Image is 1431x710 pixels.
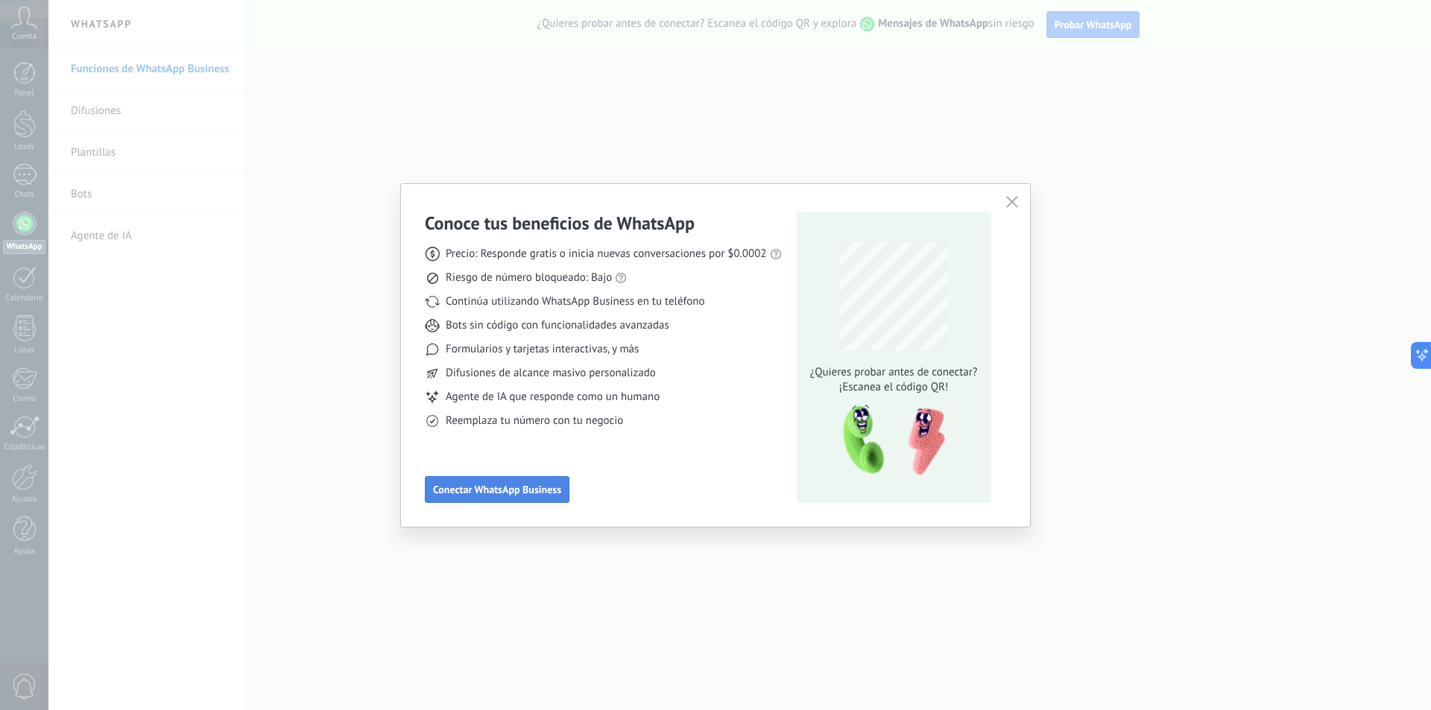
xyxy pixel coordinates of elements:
h3: Conoce tus beneficios de WhatsApp [425,212,695,235]
span: Bots sin código con funcionalidades avanzadas [446,318,669,333]
span: Riesgo de número bloqueado: Bajo [446,270,612,285]
img: qr-pic-1x.png [830,401,948,481]
span: Precio: Responde gratis o inicia nuevas conversaciones por $0.0002 [446,247,767,262]
span: Continúa utilizando WhatsApp Business en tu teléfono [446,294,704,309]
span: Conectar WhatsApp Business [433,484,561,495]
span: Formularios y tarjetas interactivas, y más [446,342,639,357]
span: Difusiones de alcance masivo personalizado [446,366,656,381]
span: ¿Quieres probar antes de conectar? [806,365,982,380]
span: ¡Escanea el código QR! [806,380,982,395]
span: Agente de IA que responde como un humano [446,390,660,405]
button: Conectar WhatsApp Business [425,476,569,503]
span: Reemplaza tu número con tu negocio [446,413,623,428]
